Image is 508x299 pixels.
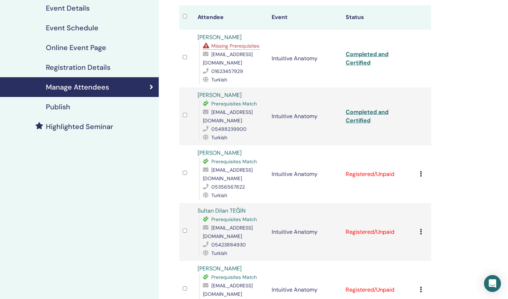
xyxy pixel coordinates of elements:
a: Completed and Certified [346,50,388,66]
span: Turkish [211,134,227,141]
span: Turkish [211,192,227,199]
a: Completed and Certified [346,108,388,124]
a: [PERSON_NAME] [198,149,242,157]
span: Turkish [211,77,227,83]
h4: Registration Details [46,63,110,72]
span: 05423884930 [211,242,246,248]
span: 05356567822 [211,184,245,190]
h4: Event Details [46,4,90,12]
span: [EMAIL_ADDRESS][DOMAIN_NAME] [203,225,253,239]
th: Attendee [194,5,268,30]
span: Prerequisites Match [211,158,257,165]
a: [PERSON_NAME] [198,91,242,99]
th: Event [268,5,342,30]
span: Prerequisites Match [211,274,257,280]
span: Missing Prerequisites [211,43,259,49]
span: Prerequisites Match [211,100,257,107]
div: Open Intercom Messenger [484,275,501,292]
span: [EMAIL_ADDRESS][DOMAIN_NAME] [203,282,253,297]
h4: Online Event Page [46,43,106,52]
span: [EMAIL_ADDRESS][DOMAIN_NAME] [203,109,253,124]
span: Turkish [211,250,227,256]
span: 01623457929 [211,68,243,74]
td: Intuitive Anatomy [268,30,342,87]
td: Intuitive Anatomy [268,145,342,203]
span: Prerequisites Match [211,216,257,222]
a: [PERSON_NAME] [198,265,242,272]
span: 05488239900 [211,126,247,132]
td: Intuitive Anatomy [268,87,342,145]
th: Status [342,5,416,30]
span: [EMAIL_ADDRESS][DOMAIN_NAME] [203,167,253,182]
span: [EMAIL_ADDRESS][DOMAIN_NAME] [203,51,253,66]
a: [PERSON_NAME] [198,33,242,41]
h4: Highlighted Seminar [46,122,113,131]
h4: Publish [46,103,70,111]
td: Intuitive Anatomy [268,203,342,261]
h4: Event Schedule [46,24,98,32]
h4: Manage Attendees [46,83,109,91]
a: Sultan Dilan TEĞİN [198,207,246,214]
